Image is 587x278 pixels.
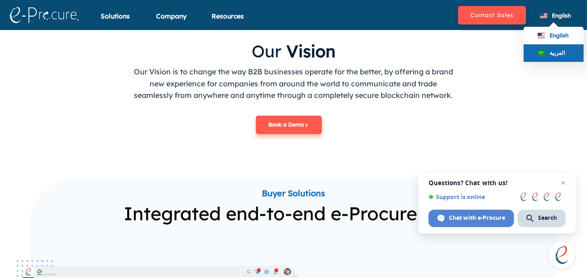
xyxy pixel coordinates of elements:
span: Support is online [429,193,514,200]
span: Search [538,214,557,222]
button: Contact Sales [458,6,526,24]
div: Company [157,12,187,32]
div: Resources [212,12,244,32]
button: Book a Demo [256,116,322,134]
a: Buyer Solutions [124,187,463,200]
span: Search [518,210,566,227]
h2: Our [114,42,474,62]
span: English [552,12,571,19]
p: Our Vision is to change the way B2B businesses operate for the better, by offering a brand new ex... [132,66,455,102]
span: Questions? Chat with us! [429,179,566,187]
div: Solutions [101,12,130,32]
span: Vision [286,41,335,62]
img: logo [9,7,79,23]
p: Integrated end-to-end e-Procurement [124,200,463,228]
span: العربية [550,49,565,56]
span: Chat with e-Procure [449,214,505,222]
a: Open chat [548,241,576,269]
span: English [550,32,569,39]
span: Chat with e-Procure [429,210,514,227]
